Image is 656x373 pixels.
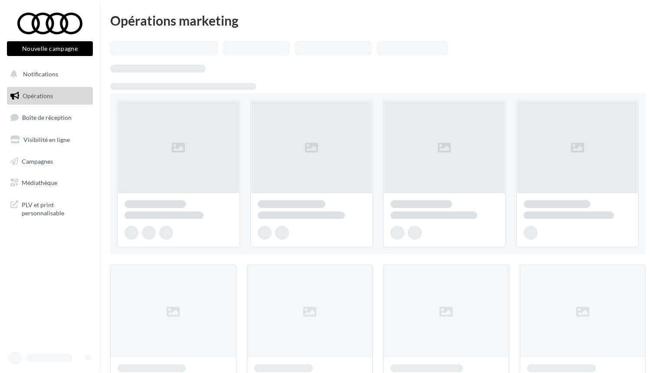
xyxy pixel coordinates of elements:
[23,92,53,99] span: Opérations
[5,108,95,127] a: Boîte de réception
[7,41,93,56] button: Nouvelle campagne
[5,152,95,171] a: Campagnes
[22,114,72,121] span: Boîte de réception
[5,174,95,192] a: Médiathèque
[22,199,89,218] span: PLV et print personnalisable
[5,87,95,105] a: Opérations
[22,179,57,186] span: Médiathèque
[23,136,70,143] span: Visibilité en ligne
[110,14,646,27] div: Opérations marketing
[5,131,95,149] a: Visibilité en ligne
[5,65,91,83] button: Notifications
[5,195,95,221] a: PLV et print personnalisable
[22,157,53,165] span: Campagnes
[23,70,58,78] span: Notifications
